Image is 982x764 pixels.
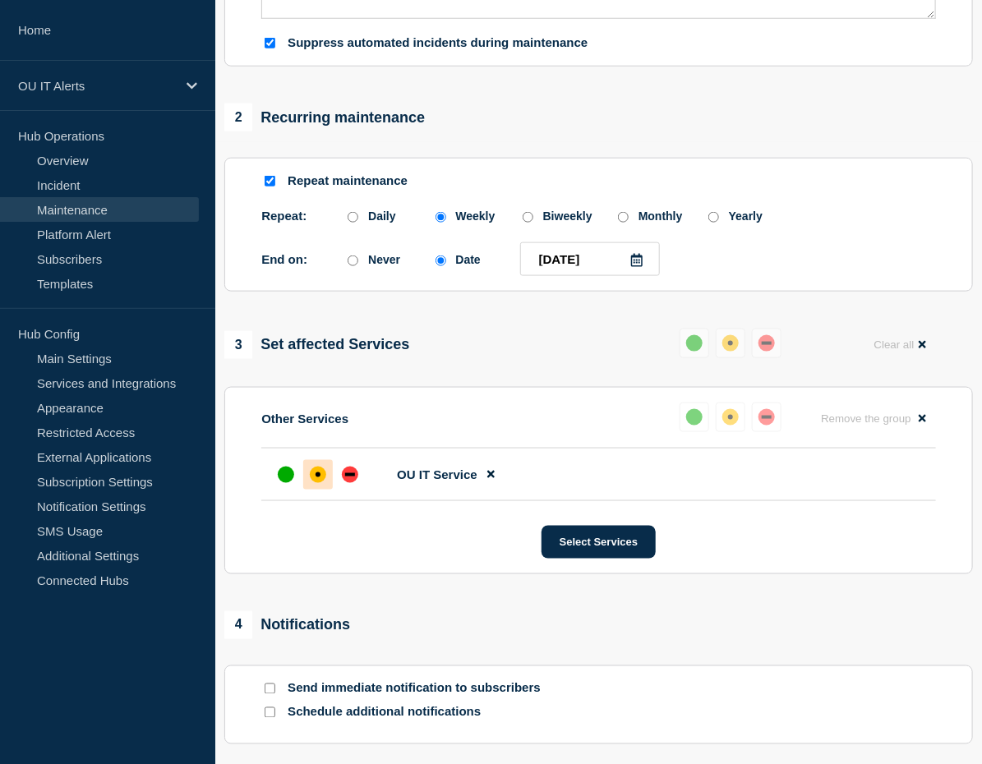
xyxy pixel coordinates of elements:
[278,467,294,483] div: up
[639,209,683,223] div: Monthly
[288,681,551,697] p: Send immediate notification to subscribers
[520,242,660,276] input: YYYY-MM-DD
[18,79,176,93] p: OU IT Alerts
[436,212,446,223] input: Weekly
[265,683,275,694] input: Send immediate notification to subscribers
[224,611,350,639] div: Notifications
[265,707,275,718] input: Schedule additional notifications
[224,104,425,131] div: Recurring maintenance
[542,526,656,559] button: Select Services
[261,209,343,223] p: Repeat:
[722,335,739,352] div: affected
[265,38,275,48] input: Suppress automated incidents during maintenance
[758,335,775,352] div: down
[722,409,739,426] div: affected
[618,212,629,223] input: Monthly
[288,35,588,51] p: Suppress automated incidents during maintenance
[368,253,400,266] div: Never
[224,331,252,359] span: 3
[708,212,719,223] input: Yearly
[348,212,358,223] input: Daily
[543,209,592,223] div: Biweekly
[752,403,781,432] button: down
[342,467,358,483] div: down
[686,409,703,426] div: up
[288,705,551,720] p: Schedule additional notifications
[456,253,481,266] div: Date
[265,176,275,186] input: Repeat maintenance
[224,331,409,359] div: Set affected Services
[261,252,343,266] p: End on:
[288,173,408,189] p: Repeat maintenance
[348,255,358,266] input: Never
[752,329,781,358] button: down
[224,611,252,639] span: 4
[758,409,775,426] div: down
[680,329,709,358] button: up
[716,329,745,358] button: affected
[261,412,348,426] p: Other Services
[716,403,745,432] button: affected
[456,209,496,223] div: Weekly
[811,403,936,435] button: Remove the group
[680,403,709,432] button: up
[436,255,446,266] input: Date
[224,104,252,131] span: 2
[523,212,533,223] input: Biweekly
[729,209,763,223] div: Yearly
[864,329,936,361] button: Clear all
[686,335,703,352] div: up
[368,209,395,223] div: Daily
[310,467,326,483] div: affected
[821,412,911,425] span: Remove the group
[397,467,477,481] span: OU IT Service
